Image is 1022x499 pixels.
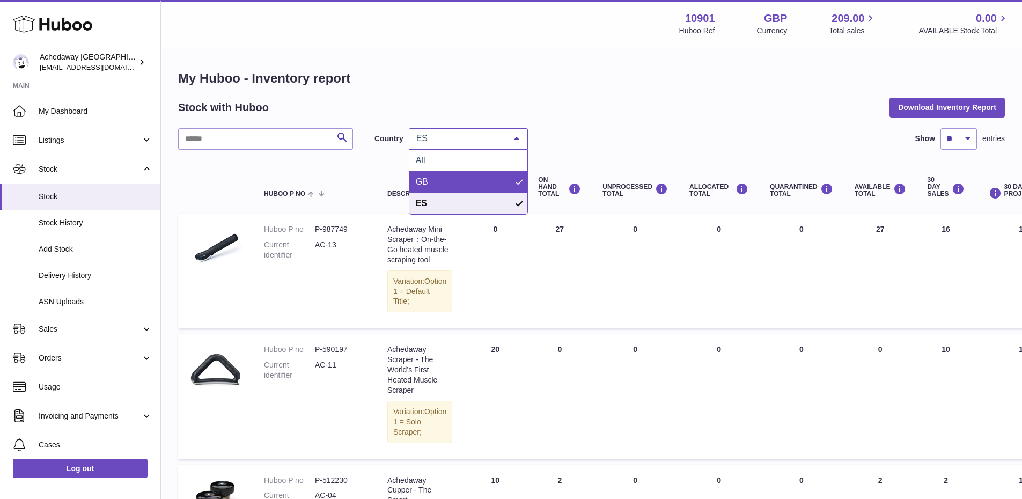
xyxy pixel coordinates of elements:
td: 20 [463,334,527,459]
div: 30 DAY SALES [928,177,965,198]
div: Variation: [387,401,452,443]
div: ALLOCATED Total [689,183,748,197]
dt: Current identifier [264,240,315,260]
div: Achedaway Scraper - The World’s First Heated Muscle Scraper [387,344,452,395]
img: admin@newpb.co.uk [13,54,29,70]
td: 0 [592,334,679,459]
label: Show [915,134,935,144]
span: Usage [39,382,152,392]
span: [EMAIL_ADDRESS][DOMAIN_NAME] [40,63,158,71]
button: Download Inventory Report [889,98,1005,117]
td: 0 [463,214,527,328]
div: Achedaway [GEOGRAPHIC_DATA] [40,52,136,72]
span: Description [387,190,431,197]
td: 0 [679,214,759,328]
td: 0 [592,214,679,328]
span: Option 1 = Solo Scraper; [393,407,446,436]
td: 10 [917,334,975,459]
dt: Huboo P no [264,344,315,355]
dt: Current identifier [264,360,315,380]
td: 27 [527,214,592,328]
dd: P-590197 [315,344,366,355]
strong: GBP [764,11,787,26]
span: Orders [39,353,141,363]
div: QUARANTINED Total [770,183,833,197]
span: My Dashboard [39,106,152,116]
span: Sales [39,324,141,334]
span: Stock [39,192,152,202]
label: Country [374,134,403,144]
span: Delivery History [39,270,152,281]
span: Listings [39,135,141,145]
span: entries [982,134,1005,144]
span: Stock History [39,218,152,228]
td: 0 [527,334,592,459]
a: Log out [13,459,148,478]
div: Currency [757,26,788,36]
a: 209.00 Total sales [829,11,877,36]
dd: P-987749 [315,224,366,234]
span: 0 [799,345,804,354]
dd: AC-13 [315,240,366,260]
span: Huboo P no [264,190,305,197]
div: UNPROCESSED Total [602,183,668,197]
span: Stock [39,164,141,174]
span: 0.00 [976,11,997,26]
dd: AC-11 [315,360,366,380]
span: Invoicing and Payments [39,411,141,421]
dt: Huboo P no [264,224,315,234]
span: Add Stock [39,244,152,254]
img: product image [189,224,242,278]
span: ES [414,133,506,144]
div: AVAILABLE Total [855,183,906,197]
span: GB [416,177,428,186]
h1: My Huboo - Inventory report [178,70,1005,87]
strong: 10901 [685,11,715,26]
span: Total sales [829,26,877,36]
span: AVAILABLE Stock Total [918,26,1009,36]
a: 0.00 AVAILABLE Stock Total [918,11,1009,36]
span: ES [416,199,427,208]
td: 0 [844,334,917,459]
div: Variation: [387,270,452,313]
div: Huboo Ref [679,26,715,36]
td: 0 [679,334,759,459]
span: Cases [39,440,152,450]
div: ON HAND Total [538,177,581,198]
img: product image [189,344,242,398]
span: 209.00 [832,11,864,26]
td: 16 [917,214,975,328]
dd: P-512230 [315,475,366,486]
span: ASN Uploads [39,297,152,307]
h2: Stock with Huboo [178,100,269,115]
span: Option 1 = Default Title; [393,277,446,306]
td: 27 [844,214,917,328]
dt: Huboo P no [264,475,315,486]
span: All [416,156,425,165]
span: 0 [799,476,804,485]
span: 0 [799,225,804,233]
div: Achedaway Mini Scraper：On-the-Go heated muscle scraping tool [387,224,452,265]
